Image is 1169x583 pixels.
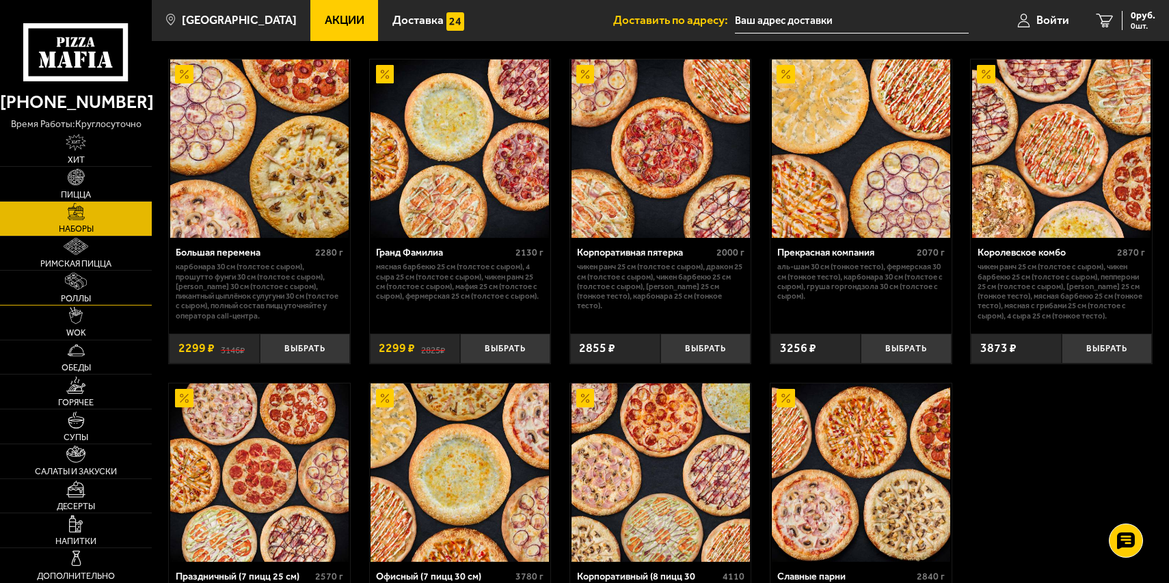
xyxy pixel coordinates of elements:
[572,59,750,238] img: Корпоративная пятерка
[315,247,343,258] span: 2280 г
[772,59,950,238] img: Прекрасная компания
[392,14,444,26] span: Доставка
[1117,247,1145,258] span: 2870 г
[777,389,795,407] img: Акционный
[570,59,751,238] a: АкционныйКорпоративная пятерка
[376,262,543,301] p: Мясная Барбекю 25 см (толстое с сыром), 4 сыра 25 см (толстое с сыром), Чикен Ранч 25 см (толстое...
[40,260,111,269] span: Римская пицца
[972,59,1151,238] img: Королевское комбо
[577,262,744,310] p: Чикен Ранч 25 см (толстое с сыром), Дракон 25 см (толстое с сыром), Чикен Барбекю 25 см (толстое ...
[515,571,543,582] span: 3780 г
[379,342,415,355] span: 2299 ₽
[55,537,96,546] span: Напитки
[977,65,995,83] img: Акционный
[376,65,394,83] img: Акционный
[770,383,952,562] a: АкционныйСлавные парни
[978,262,1145,321] p: Чикен Ранч 25 см (толстое с сыром), Чикен Барбекю 25 см (толстое с сыром), Пепперони 25 см (толст...
[175,389,193,407] img: Акционный
[35,467,117,476] span: Салаты и закуски
[570,383,751,562] a: АкционныйКорпоративный (8 пицц 30 см)
[66,329,86,338] span: WOK
[917,247,945,258] span: 2070 г
[1036,14,1069,26] span: Войти
[777,262,945,301] p: Аль-Шам 30 см (тонкое тесто), Фермерская 30 см (тонкое тесто), Карбонара 30 см (толстое с сыром),...
[579,342,615,355] span: 2855 ₽
[723,571,744,582] span: 4110
[325,14,364,26] span: Акции
[61,191,91,200] span: Пицца
[221,342,245,355] s: 3146 ₽
[460,334,550,364] button: Выбрать
[169,383,350,562] a: АкционныйПраздничный (7 пицц 25 см)
[777,571,913,582] div: Славные парни
[176,262,343,321] p: Карбонара 30 см (толстое с сыром), Прошутто Фунги 30 см (толстое с сыром), [PERSON_NAME] 30 см (т...
[175,65,193,83] img: Акционный
[59,225,94,234] span: Наборы
[777,247,913,258] div: Прекрасная компания
[58,398,94,407] span: Горячее
[660,334,751,364] button: Выбрать
[572,383,750,562] img: Корпоративный (8 пицц 30 см)
[576,389,595,407] img: Акционный
[170,59,349,238] img: Большая перемена
[370,59,551,238] a: АкционныйГранд Фамилиа
[861,334,951,364] button: Выбрать
[716,247,744,258] span: 2000 г
[182,14,297,26] span: [GEOGRAPHIC_DATA]
[37,572,115,581] span: Дополнительно
[770,59,952,238] a: АкционныйПрекрасная компания
[64,433,88,442] span: Супы
[577,247,713,258] div: Корпоративная пятерка
[315,571,343,582] span: 2570 г
[1131,11,1155,21] span: 0 руб.
[735,8,969,33] input: Ваш адрес доставки
[1062,334,1152,364] button: Выбрать
[61,295,91,303] span: Роллы
[780,342,816,355] span: 3256 ₽
[971,59,1152,238] a: АкционныйКоролевское комбо
[57,502,95,511] span: Десерты
[371,59,549,238] img: Гранд Фамилиа
[370,383,551,562] a: АкционныйОфисный (7 пицц 30 см)
[777,65,795,83] img: Акционный
[1131,22,1155,30] span: 0 шт.
[576,65,595,83] img: Акционный
[176,247,312,258] div: Большая перемена
[446,12,465,31] img: 15daf4d41897b9f0e9f617042186c801.svg
[178,342,215,355] span: 2299 ₽
[980,342,1017,355] span: 3873 ₽
[772,383,950,562] img: Славные парни
[376,389,394,407] img: Акционный
[376,571,512,582] div: Офисный (7 пицц 30 см)
[170,383,349,562] img: Праздничный (7 пицц 25 см)
[613,14,735,26] span: Доставить по адресу:
[371,383,549,562] img: Офисный (7 пицц 30 см)
[421,342,445,355] s: 2825 ₽
[515,247,543,258] span: 2130 г
[978,247,1114,258] div: Королевское комбо
[376,247,512,258] div: Гранд Фамилиа
[917,571,945,582] span: 2840 г
[169,59,350,238] a: АкционныйБольшая перемена
[68,156,85,165] span: Хит
[176,571,312,582] div: Праздничный (7 пицц 25 см)
[260,334,350,364] button: Выбрать
[62,364,91,372] span: Обеды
